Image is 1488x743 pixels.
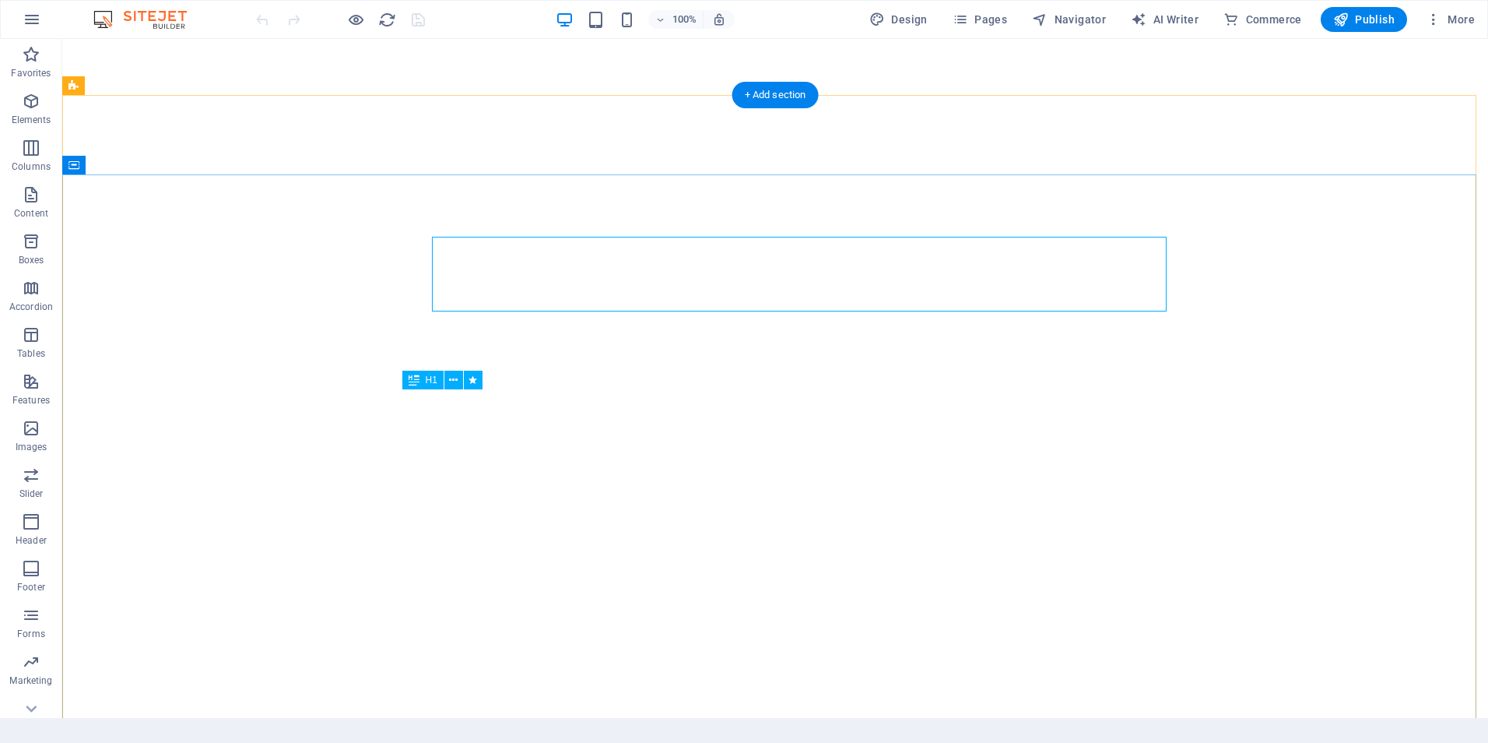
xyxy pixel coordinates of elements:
[12,394,50,407] p: Features
[19,488,44,500] p: Slider
[12,114,51,126] p: Elements
[346,10,365,29] button: Click here to leave preview mode and continue editing
[1333,12,1395,27] span: Publish
[672,10,697,29] h6: 100%
[732,82,819,108] div: + Add section
[14,207,48,220] p: Content
[17,347,45,360] p: Tables
[1420,7,1481,32] button: More
[17,581,45,593] p: Footer
[953,12,1007,27] span: Pages
[1217,7,1308,32] button: Commerce
[378,11,396,29] i: Reload page
[1426,12,1475,27] span: More
[648,10,704,29] button: 100%
[9,301,53,313] p: Accordion
[869,12,928,27] span: Design
[1321,7,1407,32] button: Publish
[863,7,934,32] div: Design (Ctrl+Alt+Y)
[1026,7,1112,32] button: Navigator
[89,10,206,29] img: Editor Logo
[16,534,47,547] p: Header
[946,7,1013,32] button: Pages
[426,375,437,385] span: H1
[11,67,51,79] p: Favorites
[1032,12,1106,27] span: Navigator
[9,674,52,687] p: Marketing
[1131,12,1198,27] span: AI Writer
[1125,7,1205,32] button: AI Writer
[12,160,51,173] p: Columns
[16,441,47,453] p: Images
[377,10,396,29] button: reload
[712,12,726,26] i: On resize automatically adjust zoom level to fit chosen device.
[863,7,934,32] button: Design
[17,628,45,640] p: Forms
[1223,12,1302,27] span: Commerce
[19,254,44,266] p: Boxes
